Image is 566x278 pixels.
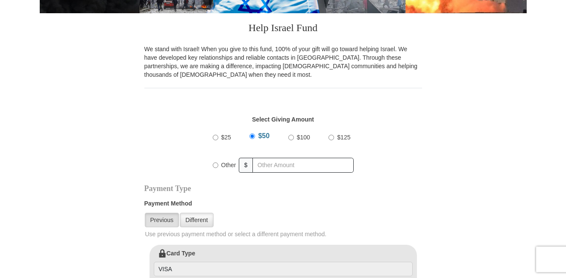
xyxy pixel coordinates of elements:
span: $125 [337,134,350,141]
label: Payment Method [144,199,422,212]
span: $ [239,158,253,173]
p: We stand with Israel! When you give to this fund, 100% of your gift will go toward helping Israel... [144,45,422,79]
h3: Help Israel Fund [144,13,422,45]
span: Use previous payment method or select a different payment method. [145,230,423,238]
strong: Select Giving Amount [252,116,314,123]
a: Previous [145,213,179,227]
input: Other Amount [252,158,353,173]
h4: Payment Type [144,185,422,192]
span: $100 [297,134,310,141]
label: Card Type [154,249,413,276]
span: $50 [258,132,270,139]
span: $25 [221,134,231,141]
span: Other [221,162,236,168]
a: Different [180,213,214,227]
input: Card Type [154,262,413,276]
